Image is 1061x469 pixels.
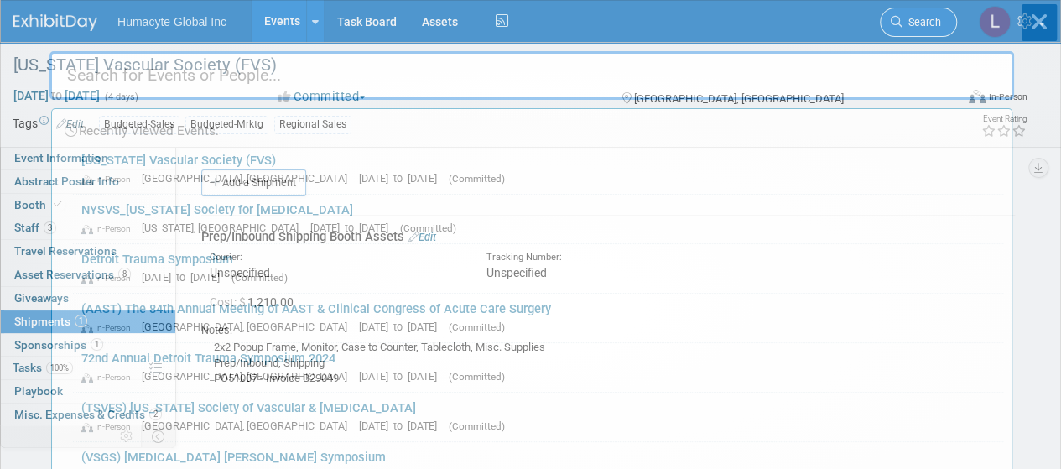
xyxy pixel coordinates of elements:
[81,322,138,333] span: In-Person
[49,51,1014,100] input: Search for Events or People...
[359,419,445,432] span: [DATE] to [DATE]
[449,371,505,383] span: (Committed)
[81,372,138,383] span: In-Person
[81,223,138,234] span: In-Person
[73,145,1003,194] a: [US_STATE] Vascular Society (FVS) In-Person [GEOGRAPHIC_DATA], [GEOGRAPHIC_DATA] [DATE] to [DATE]...
[73,195,1003,243] a: NYSVS_[US_STATE] Society for [MEDICAL_DATA] In-Person [US_STATE], [GEOGRAPHIC_DATA] [DATE] to [DA...
[73,244,1003,293] a: Detroit Trauma Symposium In-Person [DATE] to [DATE] (Committed)
[142,370,356,383] span: [GEOGRAPHIC_DATA], [GEOGRAPHIC_DATA]
[142,172,356,185] span: [GEOGRAPHIC_DATA], [GEOGRAPHIC_DATA]
[142,419,356,432] span: [GEOGRAPHIC_DATA], [GEOGRAPHIC_DATA]
[73,393,1003,441] a: (TSVES) [US_STATE] Society of Vascular & [MEDICAL_DATA] In-Person [GEOGRAPHIC_DATA], [GEOGRAPHIC_...
[359,320,445,333] span: [DATE] to [DATE]
[310,221,397,234] span: [DATE] to [DATE]
[449,420,505,432] span: (Committed)
[449,173,505,185] span: (Committed)
[449,321,505,333] span: (Committed)
[73,343,1003,392] a: 72nd Annual Detroit Trauma Symposium 2024 In-Person [GEOGRAPHIC_DATA], [GEOGRAPHIC_DATA] [DATE] t...
[359,172,445,185] span: [DATE] to [DATE]
[81,421,138,432] span: In-Person
[142,271,228,284] span: [DATE] to [DATE]
[81,273,138,284] span: In-Person
[73,294,1003,342] a: (AAST) The 84th Annual Meeting of AAST & Clinical Congress of Acute Care Surgery In-Person [GEOGR...
[60,109,1003,145] div: Recently Viewed Events:
[142,221,307,234] span: [US_STATE], [GEOGRAPHIC_DATA]
[400,222,456,234] span: (Committed)
[142,320,356,333] span: [GEOGRAPHIC_DATA], [GEOGRAPHIC_DATA]
[81,174,138,185] span: In-Person
[231,272,288,284] span: (Committed)
[359,370,445,383] span: [DATE] to [DATE]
